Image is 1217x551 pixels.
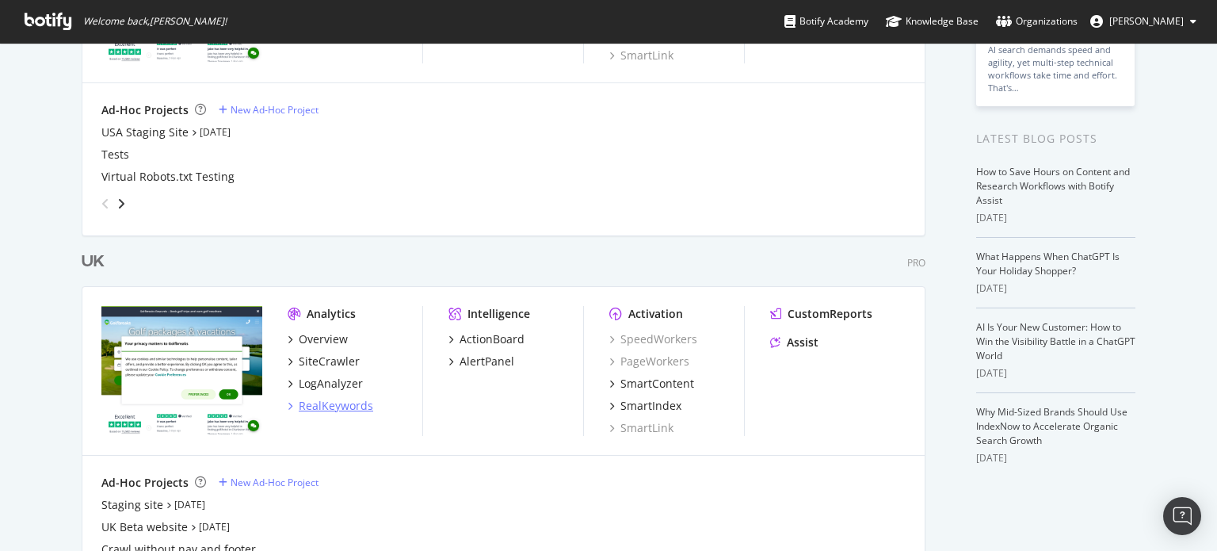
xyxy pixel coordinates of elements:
[976,130,1135,147] div: Latest Blog Posts
[82,251,105,274] div: UK
[219,103,319,117] a: New Ad-Hoc Project
[448,331,525,347] a: ActionBoard
[976,405,1127,447] a: Why Mid-Sized Brands Should Use IndexNow to Accelerate Organic Search Growth
[299,354,360,369] div: SiteCrawler
[976,281,1135,296] div: [DATE]
[628,306,683,322] div: Activation
[1163,497,1201,535] div: Open Intercom Messenger
[231,476,319,489] div: New Ad-Hoc Project
[988,44,1123,94] div: AI search demands speed and agility, yet multi-step technical workflows take time and effort. Tha...
[448,354,514,369] a: AlertPanel
[1109,14,1184,28] span: Tom Duncombe
[609,354,689,369] a: PageWorkers
[101,147,129,163] a: Tests
[996,13,1078,29] div: Organizations
[976,320,1135,362] a: AI Is Your New Customer: How to Win the Visibility Battle in a ChatGPT World
[288,398,373,414] a: RealKeywords
[609,48,673,63] a: SmartLink
[101,475,189,491] div: Ad-Hoc Projects
[770,335,818,350] a: Assist
[609,420,673,436] a: SmartLink
[95,191,116,216] div: angle-left
[307,306,356,322] div: Analytics
[101,124,189,140] a: USA Staging Site
[886,13,979,29] div: Knowledge Base
[101,306,262,434] img: www.golfbreaks.com/en-gb/
[288,354,360,369] a: SiteCrawler
[976,366,1135,381] div: [DATE]
[784,13,868,29] div: Botify Academy
[609,331,697,347] a: SpeedWorkers
[460,354,514,369] div: AlertPanel
[299,331,348,347] div: Overview
[82,251,111,274] a: UK
[101,519,188,535] a: UK Beta website
[976,250,1120,277] a: What Happens When ChatGPT Is Your Holiday Shopper?
[976,165,1130,207] a: How to Save Hours on Content and Research Workflows with Botify Assist
[199,520,230,534] a: [DATE]
[288,376,363,392] a: LogAnalyzer
[620,398,681,414] div: SmartIndex
[231,103,319,117] div: New Ad-Hoc Project
[116,196,127,212] div: angle-right
[609,398,681,414] a: SmartIndex
[467,306,530,322] div: Intelligence
[174,498,205,511] a: [DATE]
[299,376,363,392] div: LogAnalyzer
[907,256,925,270] div: Pro
[770,306,872,322] a: CustomReports
[101,169,235,185] a: Virtual Robots.txt Testing
[1078,9,1209,34] button: [PERSON_NAME]
[609,376,694,392] a: SmartContent
[200,125,231,139] a: [DATE]
[219,476,319,489] a: New Ad-Hoc Project
[976,211,1135,225] div: [DATE]
[299,398,373,414] div: RealKeywords
[788,306,872,322] div: CustomReports
[288,331,348,347] a: Overview
[101,497,163,513] a: Staging site
[83,15,227,28] span: Welcome back, [PERSON_NAME] !
[101,102,189,118] div: Ad-Hoc Projects
[787,335,818,350] div: Assist
[620,376,694,392] div: SmartContent
[460,331,525,347] div: ActionBoard
[976,451,1135,465] div: [DATE]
